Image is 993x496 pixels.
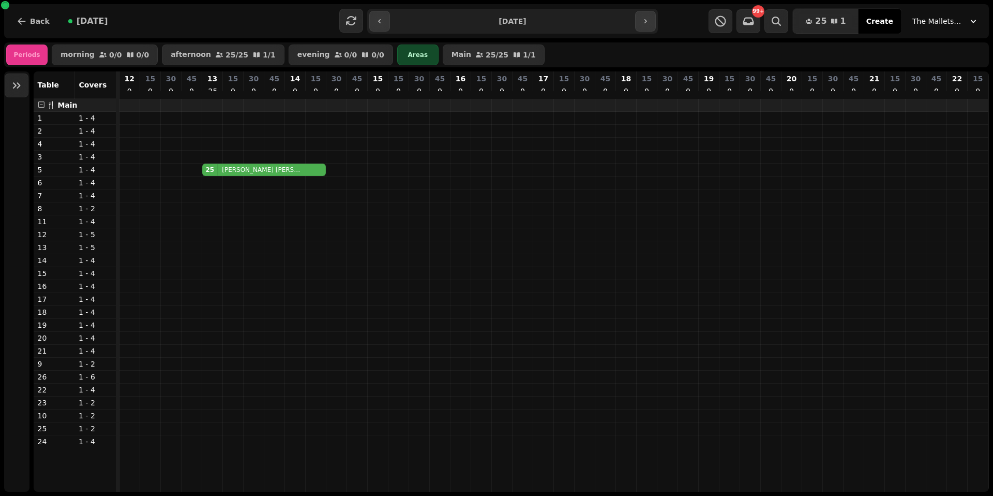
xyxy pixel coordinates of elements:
[559,74,569,84] p: 15
[263,51,276,59] p: 1 / 1
[38,126,71,136] p: 2
[523,51,536,59] p: 1 / 1
[932,86,941,96] p: 0
[870,86,879,96] p: 0
[38,385,71,395] p: 22
[746,86,755,96] p: 0
[38,165,71,175] p: 5
[456,74,465,84] p: 16
[766,74,776,84] p: 45
[663,74,672,84] p: 30
[79,359,112,369] p: 1 - 2
[289,45,393,65] button: evening0/00/0
[79,372,112,382] p: 1 - 6
[352,74,362,84] p: 45
[643,86,651,96] p: 0
[47,101,78,109] span: 🍴 Main
[622,86,630,96] p: 0
[188,86,196,96] p: 0
[332,74,341,84] p: 30
[849,74,859,84] p: 45
[249,74,259,84] p: 30
[38,359,71,369] p: 9
[436,86,444,96] p: 0
[6,45,48,65] div: Periods
[435,74,445,84] p: 45
[705,86,713,96] p: 0
[394,74,403,84] p: 15
[767,86,775,96] p: 0
[974,86,982,96] p: 0
[52,45,158,65] button: morning0/00/0
[38,436,71,447] p: 24
[840,17,846,25] span: 1
[560,86,568,96] p: 0
[79,320,112,330] p: 1 - 4
[225,51,248,59] p: 25 / 25
[931,74,941,84] p: 45
[476,74,486,84] p: 15
[477,86,486,96] p: 0
[79,385,112,395] p: 1 - 4
[371,51,384,59] p: 0 / 0
[486,51,508,59] p: 25 / 25
[828,74,838,84] p: 30
[229,86,237,96] p: 0
[684,86,693,96] p: 0
[290,74,300,84] p: 14
[166,74,176,84] p: 30
[38,320,71,330] p: 19
[38,242,71,253] p: 13
[291,86,299,96] p: 0
[745,74,755,84] p: 30
[79,255,112,266] p: 1 - 4
[30,18,50,25] span: Back
[912,86,920,96] p: 0
[137,51,149,59] p: 0 / 0
[538,74,548,84] p: 17
[912,16,964,26] span: The Malletsheugh
[79,411,112,421] p: 1 - 2
[79,191,112,201] p: 1 - 4
[125,74,134,84] p: 12
[79,152,112,162] p: 1 - 4
[79,81,107,89] span: Covers
[600,74,610,84] p: 45
[397,45,439,65] div: Areas
[621,74,631,84] p: 18
[726,86,734,96] p: 0
[953,86,961,96] p: 0
[38,191,71,201] p: 7
[270,86,279,96] p: 0
[866,18,893,25] span: Create
[395,86,403,96] p: 0
[79,424,112,434] p: 1 - 2
[79,281,112,291] p: 1 - 4
[38,281,71,291] p: 16
[808,86,817,96] p: 0
[222,166,304,174] p: [PERSON_NAME] [PERSON_NAME]
[250,86,258,96] p: 0
[829,86,837,96] p: 0
[788,86,796,96] p: 0
[79,126,112,136] p: 1 - 4
[38,216,71,227] p: 11
[60,9,116,34] button: [DATE]
[79,294,112,304] p: 1 - 4
[38,294,71,304] p: 17
[77,17,108,25] span: [DATE]
[869,74,879,84] p: 21
[497,74,507,84] p: 30
[753,9,764,14] span: 99+
[145,74,155,84] p: 15
[79,229,112,240] p: 1 - 5
[162,45,284,65] button: afternoon25/251/1
[125,86,133,96] p: 0
[891,86,899,96] p: 0
[228,74,238,84] p: 15
[787,74,796,84] p: 20
[79,216,112,227] p: 1 - 4
[642,74,652,84] p: 15
[457,86,465,96] p: 0
[79,242,112,253] p: 1 - 5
